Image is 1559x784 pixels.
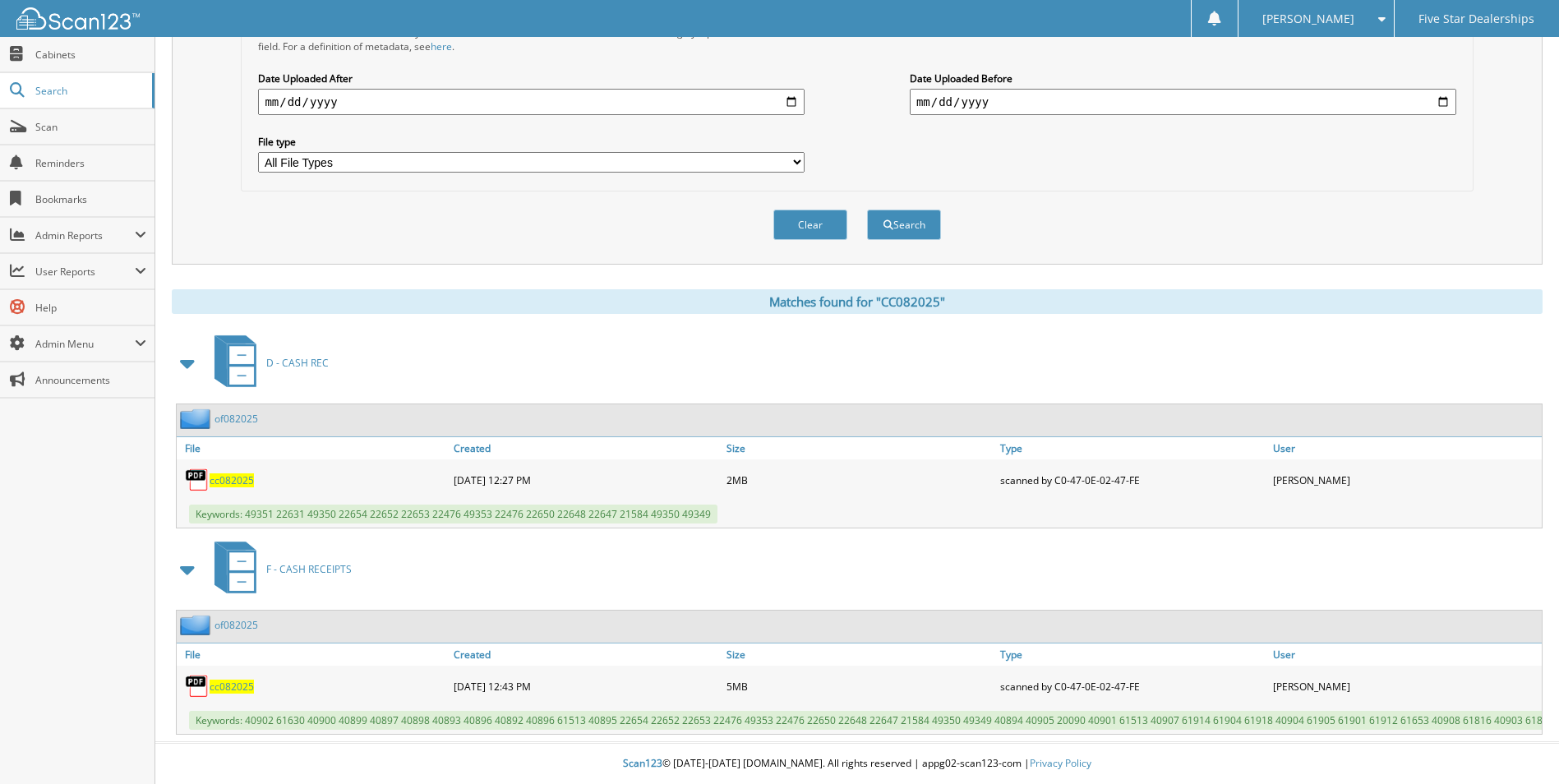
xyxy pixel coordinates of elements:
span: Cabinets [35,48,146,62]
a: cc082025 [210,473,254,487]
label: File type [258,135,805,149]
a: User [1269,643,1542,666]
span: [PERSON_NAME] [1262,14,1354,24]
a: D - CASH REC [205,330,329,395]
a: Created [450,643,722,666]
input: end [910,89,1456,115]
a: Type [996,437,1269,459]
a: Created [450,437,722,459]
label: Date Uploaded After [258,71,805,85]
a: of082025 [214,618,258,632]
img: PDF.png [185,468,210,492]
span: User Reports [35,265,135,279]
a: Type [996,643,1269,666]
div: [DATE] 12:27 PM [450,463,722,496]
span: Reminders [35,156,146,170]
img: folder2.png [180,408,214,429]
span: Admin Reports [35,228,135,242]
span: Admin Menu [35,337,135,351]
div: [DATE] 12:43 PM [450,670,722,703]
a: cc082025 [210,680,254,694]
div: All metadata fields are searched by default. Select a cabinet with metadata to enable filtering b... [258,25,805,53]
div: scanned by C0-47-0E-02-47-FE [996,670,1269,703]
label: Date Uploaded Before [910,71,1456,85]
a: File [177,643,450,666]
span: Search [35,84,144,98]
div: [PERSON_NAME] [1269,463,1542,496]
span: F - CASH RECEIPTS [266,562,352,576]
div: © [DATE]-[DATE] [DOMAIN_NAME]. All rights reserved | appg02-scan123-com | [155,744,1559,784]
a: Size [722,437,995,459]
a: User [1269,437,1542,459]
div: [PERSON_NAME] [1269,670,1542,703]
img: PDF.png [185,674,210,699]
span: Scan [35,120,146,134]
span: Keywords: 49351 22631 49350 22654 22652 22653 22476 49353 22476 22650 22648 22647 21584 49350 49349 [189,505,717,523]
span: D - CASH REC [266,356,329,370]
span: Announcements [35,373,146,387]
div: 5MB [722,670,995,703]
span: Help [35,301,146,315]
input: start [258,89,805,115]
div: 2MB [722,463,995,496]
button: Search [867,210,941,240]
span: Scan123 [623,756,662,770]
a: here [431,39,452,53]
a: F - CASH RECEIPTS [205,537,352,602]
img: folder2.png [180,615,214,635]
img: scan123-logo-white.svg [16,7,140,30]
a: Size [722,643,995,666]
a: Privacy Policy [1030,756,1091,770]
span: Five Star Dealerships [1418,14,1534,24]
div: scanned by C0-47-0E-02-47-FE [996,463,1269,496]
iframe: Chat Widget [1477,705,1559,784]
div: Matches found for "CC082025" [172,289,1543,314]
span: Bookmarks [35,192,146,206]
button: Clear [773,210,847,240]
a: File [177,437,450,459]
a: of082025 [214,412,258,426]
